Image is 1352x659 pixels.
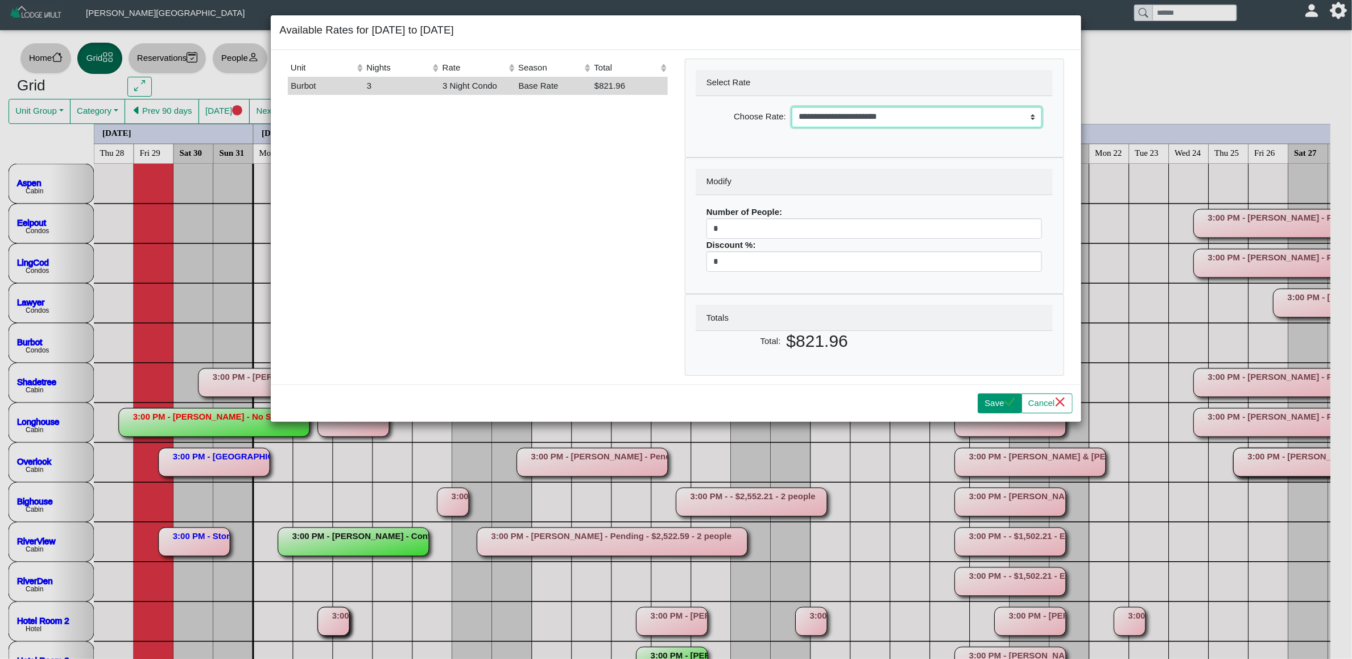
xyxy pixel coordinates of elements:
[364,77,440,96] td: 3
[706,240,756,250] b: Discount %:
[1022,393,1073,414] button: Cancelx
[443,61,508,74] div: Rate
[704,107,789,127] label: Choose Rate:
[978,393,1022,414] button: Savecheck
[696,169,1053,195] div: Modify
[693,331,783,356] label: Total:
[291,61,356,74] div: Unit
[594,61,660,74] div: Total
[288,77,363,96] td: Burbot
[592,77,667,96] td: $821.96
[787,331,1053,351] h2: $821.96
[279,24,453,37] h5: Available Rates for [DATE] to [DATE]
[366,61,432,74] div: Nights
[516,77,592,96] td: Base Rate
[696,305,1053,331] div: Totals
[706,207,782,217] b: Number of People:
[518,61,584,74] div: Season
[696,70,1053,96] div: Select Rate
[440,77,515,96] td: 3 Night Condo
[1004,397,1015,408] svg: check
[1055,397,1066,408] svg: x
